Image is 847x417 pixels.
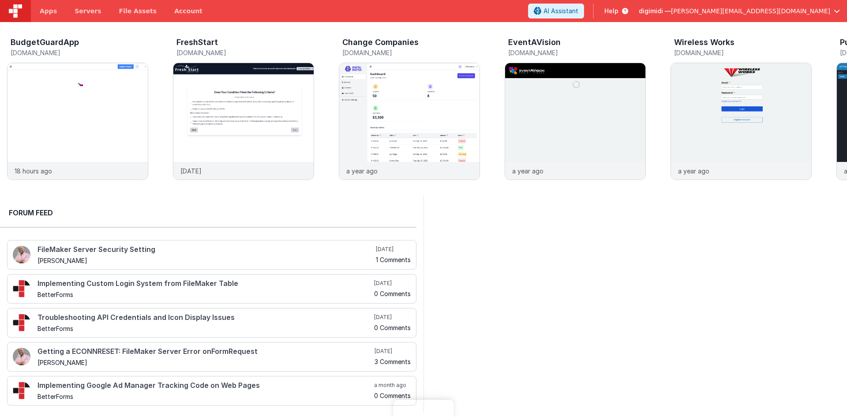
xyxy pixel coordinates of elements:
[346,166,378,176] p: a year ago
[13,280,30,297] img: 295_2.png
[7,342,416,372] a: Getting a ECONNRESET: FileMaker Server Error onFormRequest [PERSON_NAME] [DATE] 3 Comments
[528,4,584,19] button: AI Assistant
[7,308,416,338] a: Troubleshooting API Credentials and Icon Display Issues BetterForms [DATE] 0 Comments
[37,246,374,254] h4: FileMaker Server Security Setting
[7,274,416,304] a: Implementing Custom Login System from FileMaker Table BetterForms [DATE] 0 Comments
[13,382,30,399] img: 295_2.png
[376,256,411,263] h5: 1 Comments
[374,392,411,399] h5: 0 Comments
[639,7,840,15] button: digimidi — [PERSON_NAME][EMAIL_ADDRESS][DOMAIN_NAME]
[37,314,372,322] h4: Troubleshooting API Credentials and Icon Display Issues
[674,49,812,56] h5: [DOMAIN_NAME]
[180,166,202,176] p: [DATE]
[543,7,578,15] span: AI Assistant
[119,7,157,15] span: File Assets
[7,240,416,270] a: FileMaker Server Security Setting [PERSON_NAME] [DATE] 1 Comments
[176,49,314,56] h5: [DOMAIN_NAME]
[37,359,373,366] h5: [PERSON_NAME]
[508,38,561,47] h3: EventAVision
[9,207,408,218] h2: Forum Feed
[13,246,30,263] img: 411_2.png
[37,325,372,332] h5: BetterForms
[11,38,79,47] h3: BudgetGuardApp
[604,7,618,15] span: Help
[37,348,373,356] h4: Getting a ECONNRESET: FileMaker Server Error onFormRequest
[374,324,411,331] h5: 0 Comments
[37,382,372,390] h4: Implementing Google Ad Manager Tracking Code on Web Pages
[11,49,148,56] h5: [DOMAIN_NAME]
[37,257,374,264] h5: [PERSON_NAME]
[374,314,411,321] h5: [DATE]
[342,49,480,56] h5: [DOMAIN_NAME]
[374,382,411,389] h5: a month ago
[374,280,411,287] h5: [DATE]
[374,290,411,297] h5: 0 Comments
[37,393,372,400] h5: BetterForms
[13,314,30,331] img: 295_2.png
[13,348,30,365] img: 411_2.png
[342,38,419,47] h3: Change Companies
[37,280,372,288] h4: Implementing Custom Login System from FileMaker Table
[37,291,372,298] h5: BetterForms
[639,7,671,15] span: digimidi —
[512,166,543,176] p: a year ago
[375,358,411,365] h5: 3 Comments
[671,7,830,15] span: [PERSON_NAME][EMAIL_ADDRESS][DOMAIN_NAME]
[508,49,646,56] h5: [DOMAIN_NAME]
[375,348,411,355] h5: [DATE]
[176,38,218,47] h3: FreshStart
[75,7,101,15] span: Servers
[40,7,57,15] span: Apps
[7,376,416,406] a: Implementing Google Ad Manager Tracking Code on Web Pages BetterForms a month ago 0 Comments
[678,166,709,176] p: a year ago
[674,38,735,47] h3: Wireless Works
[376,246,411,253] h5: [DATE]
